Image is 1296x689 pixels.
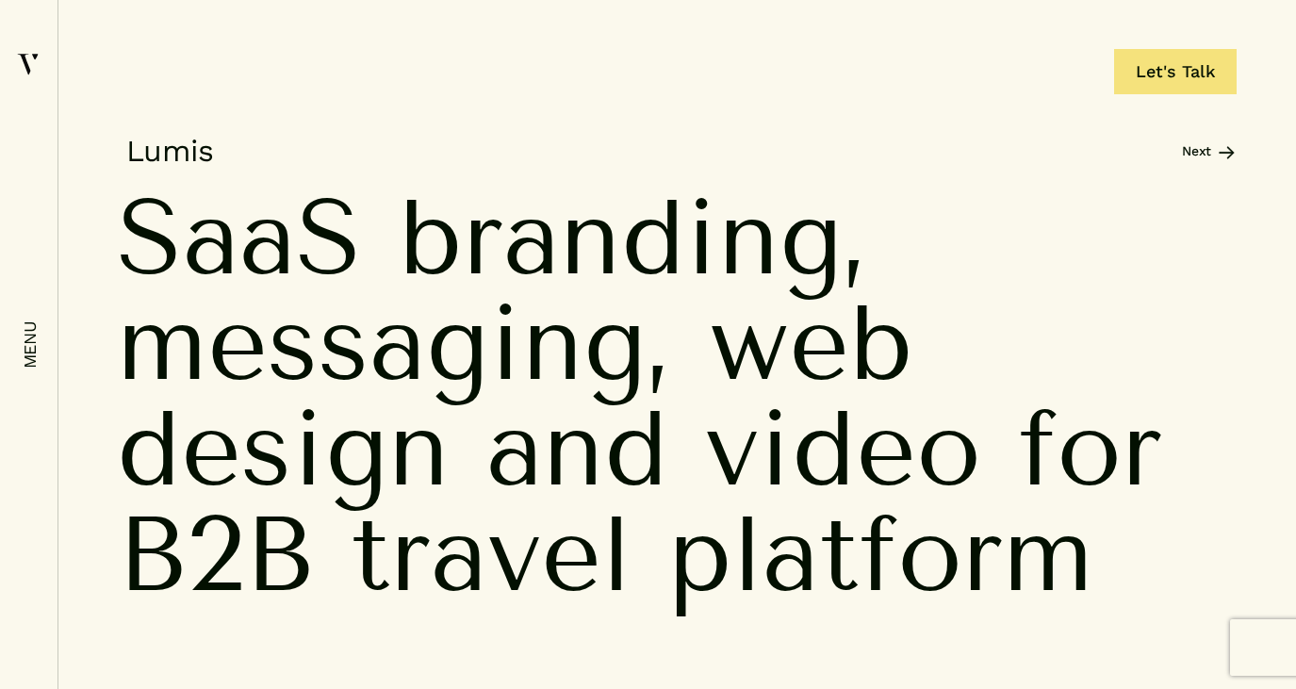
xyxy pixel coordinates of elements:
[486,396,668,501] span: and
[1182,141,1235,160] a: Next
[710,290,913,396] span: web
[117,290,673,396] span: messaging,
[117,132,214,170] h5: Lumis
[1018,396,1162,501] span: for
[351,501,632,607] span: travel
[1114,49,1237,94] a: Let's Talk
[705,396,981,501] span: video
[21,320,40,369] em: menu
[117,396,450,501] span: design
[399,185,869,290] span: branding,
[117,185,362,290] span: SaaS
[668,501,1093,607] span: platform
[117,501,314,607] span: B2B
